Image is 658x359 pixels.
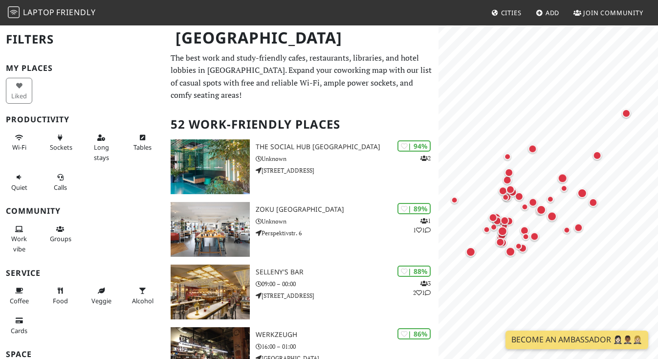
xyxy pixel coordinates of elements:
[591,149,604,162] div: Map marker
[420,154,431,163] p: 2
[545,209,559,223] div: Map marker
[6,313,32,338] button: Cards
[6,169,32,195] button: Quiet
[6,269,159,278] h3: Service
[504,245,517,258] div: Map marker
[256,143,439,151] h3: The Social Hub [GEOGRAPHIC_DATA]
[11,183,27,192] span: Quiet
[256,291,439,300] p: [STREET_ADDRESS]
[6,350,159,359] h3: Space
[47,283,73,309] button: Food
[397,266,431,277] div: | 88%
[513,240,525,252] div: Map marker
[516,242,529,254] div: Map marker
[499,214,511,227] div: Map marker
[583,8,643,17] span: Join Community
[520,231,532,243] div: Map marker
[256,205,439,214] h3: Zoku [GEOGRAPHIC_DATA]
[413,216,431,235] p: 1 1 1
[572,221,585,234] div: Map marker
[53,296,68,305] span: Food
[546,8,560,17] span: Add
[50,143,72,152] span: Power sockets
[487,4,526,22] a: Cities
[165,265,439,319] a: SELLENY'S Bar | 88% 321 SELLENY'S Bar 09:00 – 00:00 [STREET_ADDRESS]
[133,143,152,152] span: Work-friendly tables
[397,328,431,339] div: | 86%
[6,115,159,124] h3: Productivity
[6,130,32,156] button: Wi-Fi
[129,130,155,156] button: Tables
[527,196,540,208] div: Map marker
[518,224,531,237] div: Map marker
[171,202,250,257] img: Zoku Vienna
[256,331,439,339] h3: WerkzeugH
[497,184,509,197] div: Map marker
[11,326,27,335] span: Credit cards
[8,4,96,22] a: LaptopFriendly LaptopFriendly
[6,64,159,73] h3: My Places
[558,182,570,194] div: Map marker
[54,183,67,192] span: Video/audio calls
[165,139,439,194] a: The Social Hub Vienna | 94% 2 The Social Hub [GEOGRAPHIC_DATA] Unknown [STREET_ADDRESS]
[256,342,439,351] p: 16:00 – 01:00
[575,186,589,200] div: Map marker
[256,268,439,276] h3: SELLENY'S Bar
[501,191,514,203] div: Map marker
[496,236,509,249] div: Map marker
[620,107,633,119] div: Map marker
[505,331,648,349] a: Become an Ambassador 🤵🏻‍♀️🤵🏾‍♂️🤵🏼‍♀️
[23,7,55,18] span: Laptop
[501,8,522,17] span: Cities
[168,24,437,51] h1: [GEOGRAPHIC_DATA]
[532,4,564,22] a: Add
[88,130,114,165] button: Long stays
[526,142,539,155] div: Map marker
[496,224,509,238] div: Map marker
[500,191,512,203] div: Map marker
[6,24,159,54] h2: Filters
[132,296,154,305] span: Alcohol
[256,154,439,163] p: Unknown
[397,203,431,214] div: | 89%
[464,245,478,259] div: Map marker
[12,143,26,152] span: Stable Wi-Fi
[11,234,27,253] span: People working
[6,221,32,257] button: Work vibe
[397,140,431,152] div: | 94%
[481,224,493,235] div: Map marker
[488,221,500,233] div: Map marker
[501,174,514,186] div: Map marker
[561,224,573,236] div: Map marker
[545,193,556,205] div: Map marker
[519,201,531,213] div: Map marker
[556,171,570,185] div: Map marker
[570,4,647,22] a: Join Community
[47,130,73,156] button: Sockets
[6,206,159,216] h3: Community
[528,230,541,243] div: Map marker
[587,196,600,209] div: Map marker
[503,166,515,179] div: Map marker
[129,283,155,309] button: Alcohol
[91,296,111,305] span: Veggie
[47,221,73,247] button: Groups
[50,234,71,243] span: Group tables
[256,228,439,238] p: Perspektivstr. 6
[94,143,109,161] span: Long stays
[449,194,461,206] div: Map marker
[494,236,507,248] div: Map marker
[8,6,20,18] img: LaptopFriendly
[88,283,114,309] button: Veggie
[171,265,250,319] img: SELLENY'S Bar
[6,283,32,309] button: Coffee
[256,166,439,175] p: [STREET_ADDRESS]
[491,214,504,227] div: Map marker
[487,211,500,224] div: Map marker
[256,217,439,226] p: Unknown
[413,279,431,297] p: 3 2 1
[534,203,548,217] div: Map marker
[502,151,513,162] div: Map marker
[533,205,545,217] div: Map marker
[56,7,95,18] span: Friendly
